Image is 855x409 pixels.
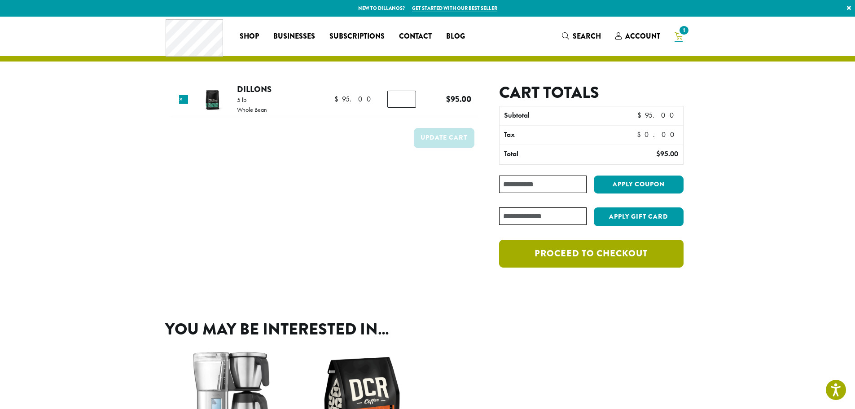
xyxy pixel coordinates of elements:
span: Account [625,31,660,41]
img: Dillons [198,85,227,114]
span: Businesses [273,31,315,42]
p: Whole Bean [237,106,267,113]
span: $ [334,94,342,104]
span: $ [446,93,451,105]
bdi: 95.00 [637,110,678,120]
bdi: 95.00 [334,94,375,104]
button: Apply Gift Card [594,207,684,226]
button: Update cart [414,128,474,148]
a: Remove this item [179,95,188,104]
bdi: 0.00 [637,130,679,139]
a: Get started with our best seller [412,4,497,12]
span: Search [573,31,601,41]
bdi: 95.00 [656,149,678,158]
th: Tax [500,126,629,145]
h2: You may be interested in… [165,320,690,339]
button: Apply coupon [594,176,684,194]
bdi: 95.00 [446,93,471,105]
span: Blog [446,31,465,42]
a: Search [555,29,608,44]
input: Product quantity [387,91,416,108]
th: Total [500,145,609,164]
a: Dillons [237,83,272,95]
span: Subscriptions [329,31,385,42]
span: Shop [240,31,259,42]
span: $ [637,130,645,139]
a: Shop [232,29,266,44]
th: Subtotal [500,106,609,125]
span: 1 [678,24,690,36]
span: Contact [399,31,432,42]
p: 5 lb [237,97,267,103]
span: $ [637,110,645,120]
a: Proceed to checkout [499,240,683,268]
span: $ [656,149,660,158]
h2: Cart totals [499,83,683,102]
